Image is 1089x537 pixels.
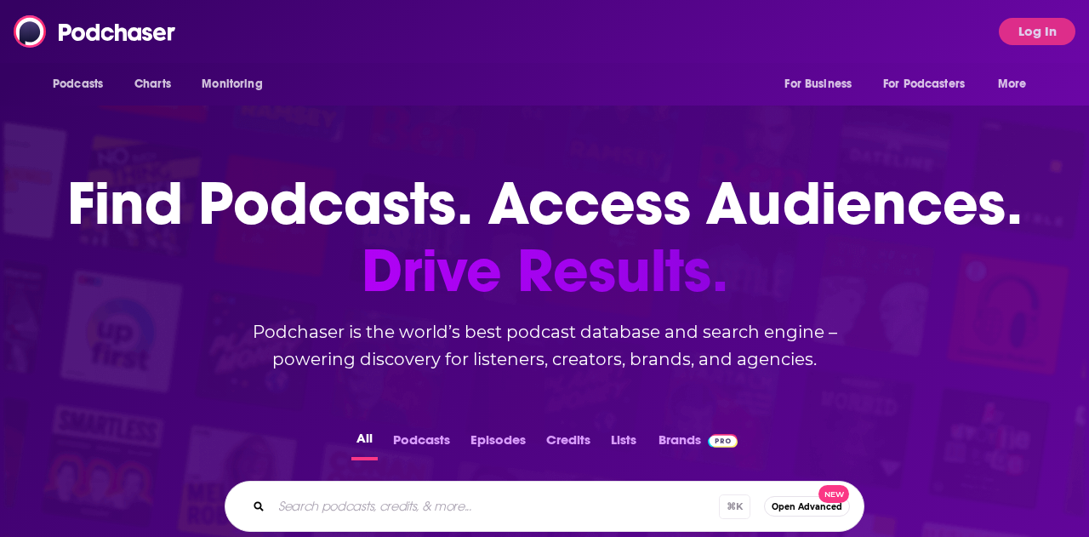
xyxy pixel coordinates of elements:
[999,18,1075,45] button: Log In
[541,427,596,460] button: Credits
[784,72,852,96] span: For Business
[388,427,455,460] button: Podcasts
[708,434,738,448] img: Podchaser Pro
[772,502,842,511] span: Open Advanced
[14,15,177,48] img: Podchaser - Follow, Share and Rate Podcasts
[53,72,103,96] span: Podcasts
[225,481,864,532] div: Search podcasts, credits, & more...
[202,72,262,96] span: Monitoring
[271,493,719,520] input: Search podcasts, credits, & more...
[998,72,1027,96] span: More
[764,496,850,517] button: Open AdvancedNew
[351,427,378,460] button: All
[872,68,989,100] button: open menu
[659,427,738,460] a: BrandsPodchaser Pro
[134,72,171,96] span: Charts
[883,72,965,96] span: For Podcasters
[773,68,873,100] button: open menu
[67,237,1023,305] span: Drive Results.
[465,427,531,460] button: Episodes
[41,68,125,100] button: open menu
[190,68,284,100] button: open menu
[204,318,885,373] h2: Podchaser is the world’s best podcast database and search engine – powering discovery for listene...
[67,170,1023,305] h1: Find Podcasts. Access Audiences.
[123,68,181,100] a: Charts
[719,494,750,519] span: ⌘ K
[986,68,1048,100] button: open menu
[818,485,849,503] span: New
[606,427,641,460] button: Lists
